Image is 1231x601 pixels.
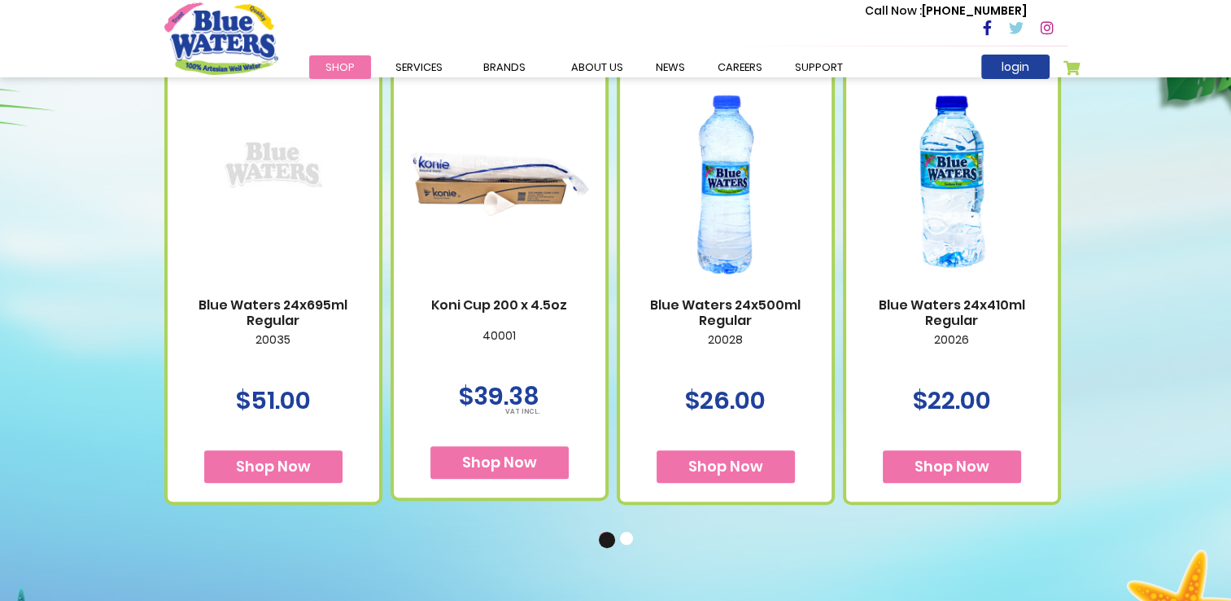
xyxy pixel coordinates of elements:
button: Shop Now [204,450,343,483]
a: about us [555,55,640,79]
span: $51.00 [236,383,311,418]
span: $26.00 [685,383,766,418]
img: Blue Waters 24x410ml Regular [862,72,1041,296]
span: $39.38 [459,379,539,414]
a: News [640,55,701,79]
a: careers [701,55,779,79]
span: Shop Now [915,456,989,476]
a: Koni Cup 200 x 4.5oz [410,297,589,313]
p: 20028 [636,333,815,367]
img: Blue Waters 24x500ml Regular [636,72,815,296]
button: Shop Now [657,450,795,483]
button: Shop Now [430,446,569,479]
button: 2 of 2 [620,532,636,548]
a: support [779,55,859,79]
button: 1 of 2 [599,532,615,548]
span: Shop Now [688,456,763,476]
span: Shop Now [462,452,537,472]
p: 40001 [410,329,589,363]
p: [PHONE_NUMBER] [865,2,1027,20]
a: Blue Waters 24x410ml Regular [862,297,1041,328]
span: Brands [483,59,526,75]
span: Shop Now [236,456,311,476]
button: Shop Now [883,450,1021,483]
a: store logo [164,2,278,74]
img: Blue Waters 24x695ml Regular [192,83,355,246]
img: Koni Cup 200 x 4.5oz [410,72,589,296]
a: Blue Waters 24x500ml Regular [636,297,815,328]
a: login [981,55,1050,79]
span: Shop [325,59,355,75]
span: Call Now : [865,2,922,19]
a: Blue Waters 24x695ml Regular [192,83,355,287]
p: 20026 [862,333,1041,367]
p: 20035 [184,333,363,367]
span: Services [395,59,443,75]
span: $22.00 [913,383,991,418]
a: Blue Waters 24x695ml Regular [184,297,363,328]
